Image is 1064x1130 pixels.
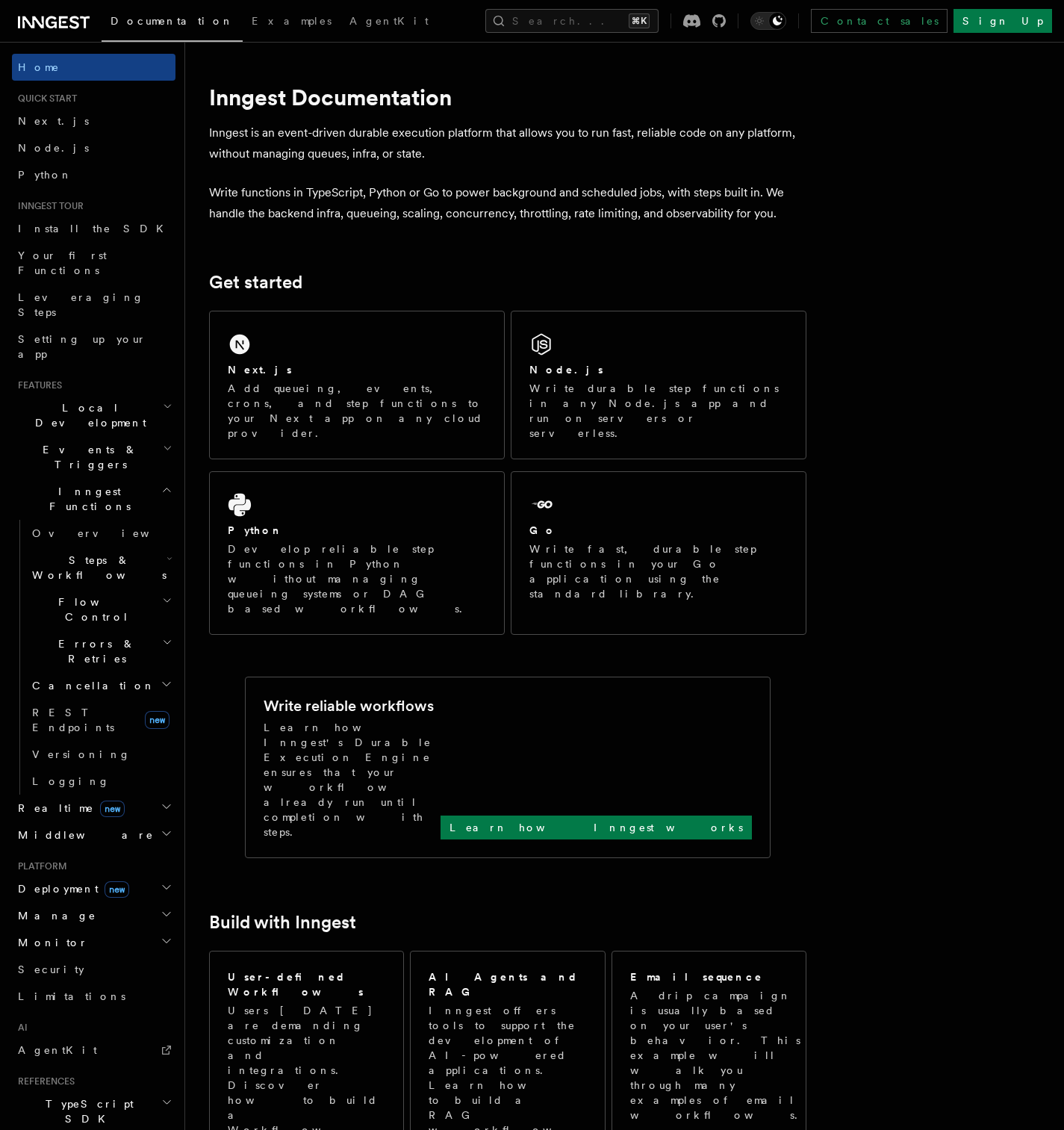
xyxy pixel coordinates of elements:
a: Install the SDK [12,215,175,242]
a: PythonDevelop reliable step functions in Python without managing queueing systems or DAG based wo... [209,471,505,635]
span: Python [18,169,72,181]
span: Realtime [12,801,125,816]
span: Deployment [12,881,129,896]
h2: Go [529,523,556,538]
span: Overview [32,527,186,539]
a: Python [12,161,175,188]
h2: Node.js [529,362,603,377]
button: Errors & Retries [26,630,175,672]
p: Learn how Inngest works [449,820,743,835]
button: Search...⌘K [485,9,659,33]
a: Get started [209,272,302,293]
p: Learn how Inngest's Durable Execution Engine ensures that your workflow already run until complet... [264,720,441,839]
button: Flow Control [26,589,175,630]
button: Events & Triggers [12,436,175,478]
a: Versioning [26,741,175,768]
span: Events & Triggers [12,442,163,472]
a: Logging [26,768,175,795]
span: Middleware [12,828,154,842]
a: Examples [243,4,340,40]
button: Deploymentnew [12,875,175,902]
a: Node.jsWrite durable step functions in any Node.js app and run on servers or serverless. [511,311,806,459]
span: Inngest tour [12,200,84,212]
a: Next.jsAdd queueing, events, crons, and step functions to your Next app on any cloud provider. [209,311,505,459]
span: new [105,881,129,898]
a: AgentKit [12,1037,175,1064]
span: Documentation [111,15,234,27]
a: Build with Inngest [209,912,356,933]
p: Write durable step functions in any Node.js app and run on servers or serverless. [529,381,788,441]
div: Inngest Functions [12,520,175,795]
button: Inngest Functions [12,478,175,520]
button: Cancellation [26,672,175,699]
kbd: ⌘K [629,13,650,28]
span: Examples [252,15,332,27]
a: Learn how Inngest works [441,816,752,839]
h2: Write reliable workflows [264,695,434,716]
span: Logging [32,775,110,787]
a: Your first Functions [12,242,175,284]
span: TypeScript SDK [12,1096,161,1126]
span: Local Development [12,400,163,430]
h2: Python [228,523,283,538]
a: Node.js [12,134,175,161]
span: Versioning [32,748,131,760]
a: Security [12,956,175,983]
a: Leveraging Steps [12,284,175,326]
span: References [12,1075,75,1087]
a: Limitations [12,983,175,1010]
button: Local Development [12,394,175,436]
a: Setting up your app [12,326,175,367]
span: REST Endpoints [32,707,114,733]
span: Features [12,379,62,391]
h1: Inngest Documentation [209,84,806,111]
span: AgentKit [18,1044,97,1056]
a: Next.js [12,108,175,134]
a: Home [12,54,175,81]
span: Your first Functions [18,249,107,276]
p: Add queueing, events, crons, and step functions to your Next app on any cloud provider. [228,381,486,441]
h2: User-defined Workflows [228,969,385,999]
a: Overview [26,520,175,547]
span: Home [18,60,60,75]
p: Develop reliable step functions in Python without managing queueing systems or DAG based workflows. [228,541,486,616]
span: Quick start [12,93,77,105]
a: REST Endpointsnew [26,699,175,741]
span: Node.js [18,142,89,154]
button: Realtimenew [12,795,175,822]
span: Leveraging Steps [18,291,144,318]
p: Write functions in TypeScript, Python or Go to power background and scheduled jobs, with steps bu... [209,182,806,224]
span: Manage [12,908,96,923]
p: Write fast, durable step functions in your Go application using the standard library. [529,541,788,601]
h2: Email sequence [630,969,763,984]
span: Setting up your app [18,333,146,360]
button: Steps & Workflows [26,547,175,589]
span: Flow Control [26,595,162,624]
h2: AI Agents and RAG [429,969,588,999]
button: Toggle dark mode [750,12,786,30]
span: Inngest Functions [12,484,161,514]
a: Documentation [102,4,243,42]
span: Platform [12,860,67,872]
span: Next.js [18,115,89,127]
button: Middleware [12,822,175,848]
button: Monitor [12,929,175,956]
span: Install the SDK [18,223,172,235]
button: Manage [12,902,175,929]
a: Sign Up [953,9,1052,33]
a: AgentKit [340,4,438,40]
span: new [145,711,169,729]
span: Cancellation [26,678,155,693]
a: GoWrite fast, durable step functions in your Go application using the standard library. [511,471,806,635]
span: Steps & Workflows [26,553,167,583]
h2: Next.js [228,362,292,377]
p: Inngest is an event-driven durable execution platform that allows you to run fast, reliable code ... [209,122,806,164]
span: Errors & Retries [26,636,162,666]
span: Monitor [12,935,88,950]
a: Contact sales [811,9,948,33]
span: AgentKit [349,15,429,27]
span: Security [18,963,84,975]
p: A drip campaign is usually based on your user's behavior. This example will walk you through many... [630,988,806,1123]
span: new [100,801,125,817]
span: AI [12,1022,28,1034]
